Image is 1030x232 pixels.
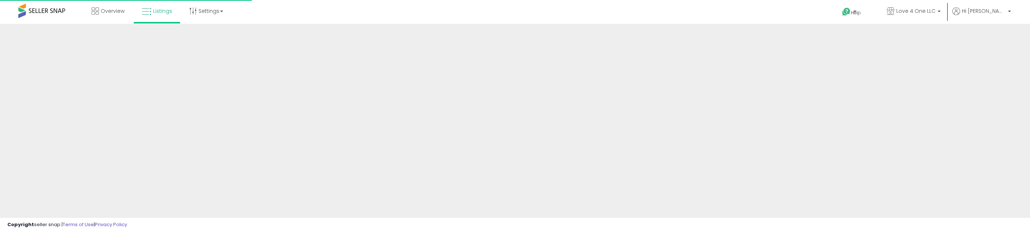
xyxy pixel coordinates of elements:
[851,10,861,16] span: Help
[95,221,127,228] a: Privacy Policy
[7,221,127,228] div: seller snap | |
[842,7,851,16] i: Get Help
[962,7,1006,15] span: Hi [PERSON_NAME]
[153,7,172,15] span: Listings
[896,7,935,15] span: Love 4 One LLC
[63,221,94,228] a: Terms of Use
[101,7,125,15] span: Overview
[836,2,875,24] a: Help
[952,7,1011,24] a: Hi [PERSON_NAME]
[7,221,34,228] strong: Copyright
